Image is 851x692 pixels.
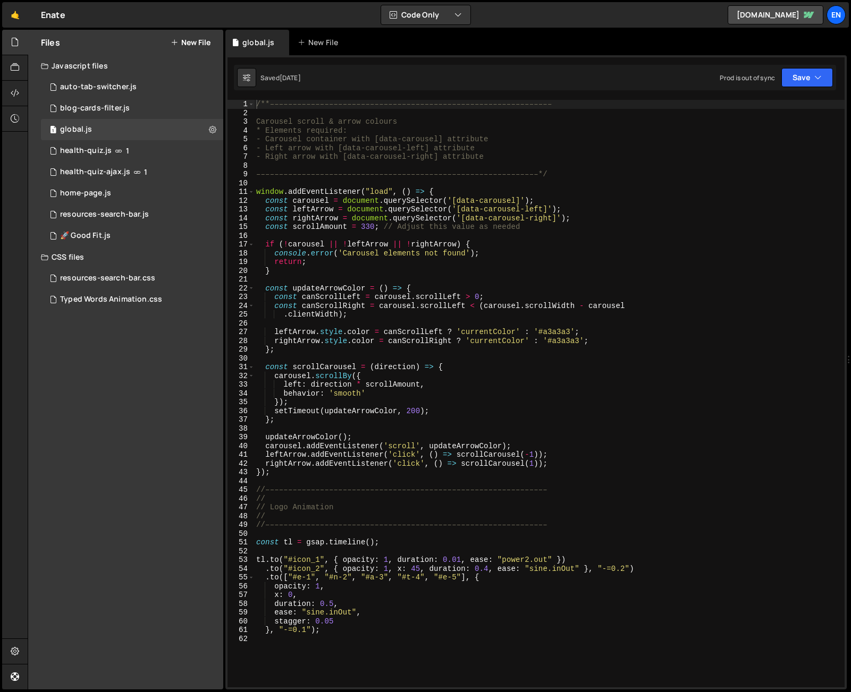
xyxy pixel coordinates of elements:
[242,37,274,48] div: global.js
[228,407,255,416] div: 36
[228,275,255,284] div: 21
[228,345,255,354] div: 29
[60,189,111,198] div: home-page.js
[228,170,255,179] div: 9
[228,450,255,459] div: 41
[228,433,255,442] div: 39
[228,626,255,635] div: 61
[28,55,223,76] div: Javascript files
[228,565,255,574] div: 54
[728,5,823,24] a: [DOMAIN_NAME]
[228,363,255,372] div: 31
[228,556,255,565] div: 53
[60,125,92,134] div: global.js
[41,140,223,161] div: 4451/24941.js
[228,635,255,644] div: 62
[228,415,255,424] div: 37
[41,289,223,310] div: 4451/7931.css
[60,146,112,156] div: health-quiz.js
[41,119,223,140] div: 4451/18629.js
[228,372,255,381] div: 32
[41,8,65,21] div: Enate
[41,268,223,289] div: 4451/7951.css
[228,573,255,582] div: 55
[228,389,255,398] div: 34
[228,214,255,223] div: 14
[171,38,210,47] button: New File
[228,267,255,276] div: 20
[60,167,130,177] div: health-quiz-ajax.js
[41,183,223,204] div: 4451/18628.js
[60,210,149,219] div: resources-search-bar.js
[228,337,255,346] div: 28
[827,5,846,24] a: En
[60,104,130,113] div: blog-cards-filter.js
[228,459,255,468] div: 42
[2,2,28,28] a: 🤙
[41,37,60,48] h2: Files
[781,68,833,87] button: Save
[228,512,255,521] div: 48
[60,231,111,241] div: 🚀 Good Fit.js
[228,398,255,407] div: 35
[28,246,223,268] div: CSS files
[41,225,223,246] div: 4451/44082.js
[60,274,155,283] div: resources-search-bar.css
[228,617,255,626] div: 60
[60,295,162,304] div: Typed Words Animation.css
[298,37,342,48] div: New File
[228,135,255,144] div: 5
[228,600,255,609] div: 58
[228,232,255,241] div: 16
[228,293,255,302] div: 23
[228,380,255,389] div: 33
[228,494,255,503] div: 46
[228,100,255,109] div: 1
[41,161,223,183] div: 4451/28504.js
[228,468,255,477] div: 43
[41,204,223,225] div: 4451/7925.js
[126,147,129,155] span: 1
[228,240,255,249] div: 17
[144,168,147,176] span: 1
[228,477,255,486] div: 44
[228,608,255,617] div: 59
[228,591,255,600] div: 57
[41,76,223,98] div: 4451/17728.js
[228,354,255,363] div: 30
[228,302,255,311] div: 24
[228,161,255,170] div: 8
[228,187,255,197] div: 11
[228,179,255,188] div: 10
[228,485,255,494] div: 45
[228,503,255,512] div: 47
[228,144,255,153] div: 6
[228,520,255,529] div: 49
[228,328,255,337] div: 27
[720,73,775,82] div: Prod is out of sync
[228,117,255,126] div: 3
[228,547,255,556] div: 52
[228,109,255,118] div: 2
[228,197,255,206] div: 12
[228,424,255,433] div: 38
[228,223,255,232] div: 15
[228,249,255,258] div: 18
[50,126,56,135] span: 1
[381,5,470,24] button: Code Only
[228,152,255,161] div: 7
[280,73,301,82] div: [DATE]
[228,205,255,214] div: 13
[228,126,255,135] div: 4
[228,319,255,328] div: 26
[260,73,301,82] div: Saved
[228,442,255,451] div: 40
[228,529,255,539] div: 50
[228,538,255,547] div: 51
[228,258,255,267] div: 19
[60,82,137,92] div: auto-tab-switcher.js
[41,98,223,119] div: 4451/22239.js
[228,284,255,293] div: 22
[228,582,255,591] div: 56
